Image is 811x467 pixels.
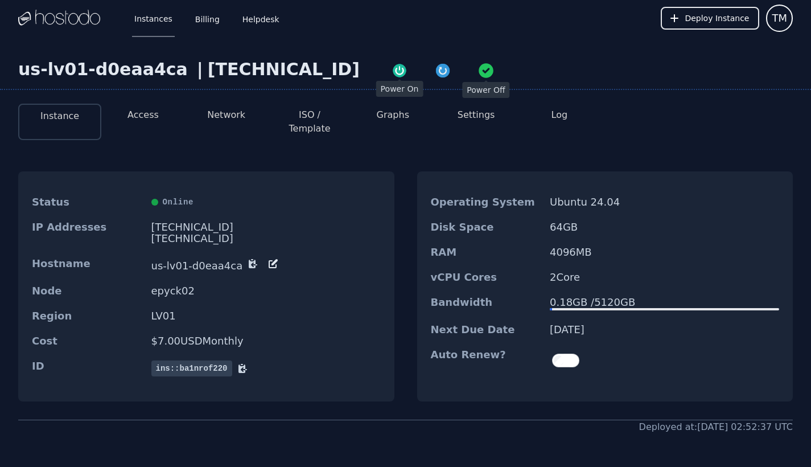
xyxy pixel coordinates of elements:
[151,285,381,297] dd: epyck02
[431,222,541,233] dt: Disk Space
[151,361,232,376] span: ins::ba1nrof220
[18,59,192,80] div: us-lv01-d0eaa4ca
[550,324,779,335] dd: [DATE]
[766,5,793,32] button: User menu
[431,247,541,258] dt: RAM
[421,59,464,80] button: Restart
[772,10,787,26] span: TM
[550,196,779,208] dd: Ubuntu 24.04
[32,310,142,322] dt: Region
[127,108,159,122] button: Access
[661,7,759,30] button: Deploy Instance
[151,310,381,322] dd: LV01
[639,420,793,434] div: Deployed at: [DATE] 02:52:37 UTC
[431,324,541,335] dt: Next Due Date
[192,59,208,80] div: |
[550,247,779,258] dd: 4096 MB
[431,349,541,372] dt: Auto Renew?
[32,285,142,297] dt: Node
[378,59,421,80] button: Power On
[550,297,779,308] div: 0.18 GB / 5120 GB
[550,272,779,283] dd: 2 Core
[392,63,407,79] img: Power On
[32,222,142,244] dt: IP Addresses
[431,297,541,310] dt: Bandwidth
[377,108,409,122] button: Graphs
[458,108,495,122] button: Settings
[32,361,142,376] dt: ID
[208,59,360,80] div: [TECHNICAL_ID]
[151,222,381,233] div: [TECHNICAL_ID]
[685,13,749,24] span: Deploy Instance
[32,196,142,208] dt: Status
[431,272,541,283] dt: vCPU Cores
[40,109,79,123] button: Instance
[431,196,541,208] dt: Operating System
[151,258,381,272] dd: us-lv01-d0eaa4ca
[277,108,342,136] button: ISO / Template
[435,63,451,79] img: Restart
[151,233,381,244] div: [TECHNICAL_ID]
[18,10,100,27] img: Logo
[151,196,381,208] div: Online
[550,222,779,233] dd: 64 GB
[151,335,381,347] dd: $ 7.00 USD Monthly
[551,108,568,122] button: Log
[207,108,245,122] button: Network
[32,258,142,272] dt: Hostname
[32,335,142,347] dt: Cost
